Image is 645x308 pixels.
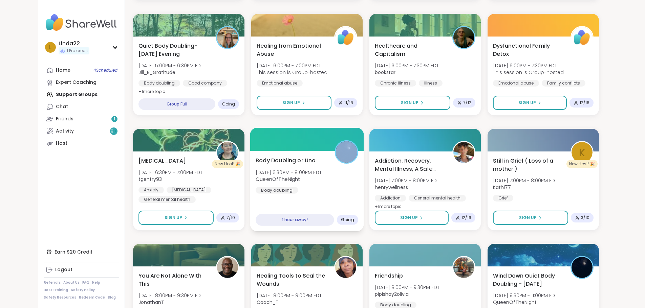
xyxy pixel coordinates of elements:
div: Earn $20 Credit [44,246,119,258]
span: This session is Group-hosted [257,69,327,76]
span: Sign Up [401,100,418,106]
span: [DATE] 8:00PM - 9:00PM EDT [257,292,322,299]
span: L [49,43,51,52]
span: Healing from Emotional Abuse [257,42,327,58]
div: Family conflicts [542,80,585,87]
span: Sign Up [400,215,418,221]
a: Help [92,280,100,285]
span: Sign Up [519,215,537,221]
div: Expert Coaching [56,79,96,86]
a: Referrals [44,280,61,285]
img: ShareWell [572,27,593,48]
a: Friends1 [44,113,119,125]
div: Friends [56,116,73,122]
span: Sign Up [518,100,536,106]
a: Safety Policy [71,288,95,292]
span: Going [341,217,354,222]
span: Still in Grief ( Loss of a mother ) [493,157,563,173]
div: Activity [56,128,74,135]
b: Coach_T [257,299,279,306]
div: Host [56,140,67,147]
a: Blog [108,295,116,300]
button: Sign Up [375,211,449,225]
span: You Are Not Alone With This [138,272,209,288]
img: bookstar [453,27,474,48]
a: Chat [44,101,119,113]
div: Emotional abuse [493,80,539,87]
a: Home4Scheduled [44,64,119,76]
span: 7 / 12 [463,100,471,105]
button: Sign Up [375,96,450,110]
span: [DATE] 6:30PM - 8:00PM EDT [256,169,322,175]
b: QueenOfTheNight [493,299,537,306]
span: 1 [114,116,115,122]
div: Chronic Illness [375,80,416,87]
b: QueenOfTheNight [256,176,300,183]
span: Dysfunctional Family Detox [493,42,563,58]
a: FAQ [82,280,89,285]
div: Illness [419,80,443,87]
span: [DATE] 6:00PM - 7:00PM EDT [257,62,327,69]
div: Linda22 [59,40,89,47]
span: [DATE] 7:00PM - 8:00PM EDT [375,177,439,184]
span: [MEDICAL_DATA] [138,157,186,165]
span: 9 + [111,128,116,134]
div: [MEDICAL_DATA] [167,187,211,193]
span: Sign Up [165,215,182,221]
span: Going [222,101,235,107]
div: General mental health [138,196,196,203]
div: Emotional abuse [257,80,303,87]
a: Host [44,137,119,149]
div: Logout [55,266,72,273]
div: Home [56,67,70,74]
span: [DATE] 6:30PM - 7:00PM EDT [138,169,202,176]
span: Addiction, Recovery, Mental Illness, A Safe Space [375,157,445,173]
span: Healthcare and Capitalism [375,42,445,58]
b: Jill_B_Gratitude [138,69,175,76]
b: bookstar [375,69,395,76]
span: [DATE] 6:00PM - 7:30PM EDT [493,62,564,69]
span: Wind Down Quiet Body Doubling - [DATE] [493,272,563,288]
div: Anxiety [138,187,164,193]
span: 12 / 16 [461,215,471,220]
img: QueenOfTheNight [336,141,357,163]
button: Sign Up [493,96,567,110]
span: [DATE] 9:30PM - 11:00PM EDT [493,292,557,299]
span: [DATE] 7:00PM - 8:00PM EDT [493,177,557,184]
b: tgentry93 [138,176,162,183]
div: 1 hour away! [256,214,334,226]
span: Quiet Body Doubling- [DATE] Evening [138,42,209,58]
span: [DATE] 8:00PM - 9:30PM EDT [138,292,203,299]
span: 12 / 16 [580,100,589,105]
span: 1 Pro credit [67,48,88,54]
a: Safety Resources [44,295,76,300]
span: [DATE] 6:00PM - 7:30PM EDT [375,62,439,69]
b: Kathi77 [493,184,511,191]
a: Logout [44,264,119,276]
img: Jill_B_Gratitude [217,27,238,48]
span: 7 / 10 [227,215,235,220]
img: ShareWell [335,27,356,48]
b: henrywellness [375,184,408,191]
a: Redeem Code [79,295,105,300]
button: Sign Up [257,96,331,110]
div: Group Full [138,98,215,110]
a: Expert Coaching [44,76,119,89]
span: This session is Group-hosted [493,69,564,76]
div: New Host! 🎉 [212,160,243,168]
span: K [579,145,585,161]
div: Body doubling [138,80,180,87]
div: Good company [183,80,227,87]
img: pipishay2olivia [453,257,474,278]
span: [DATE] 5:00PM - 6:30PM EDT [138,62,203,69]
div: Grief [493,195,513,202]
span: 11 / 16 [344,100,353,105]
div: Body doubling [256,187,298,193]
img: tgentry93 [217,142,238,163]
button: Sign Up [138,211,214,225]
img: ShareWell Nav Logo [44,11,119,34]
img: JonathanT [217,257,238,278]
b: pipishay2olivia [375,291,409,298]
a: Activity9+ [44,125,119,137]
span: Friendship [375,272,403,280]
